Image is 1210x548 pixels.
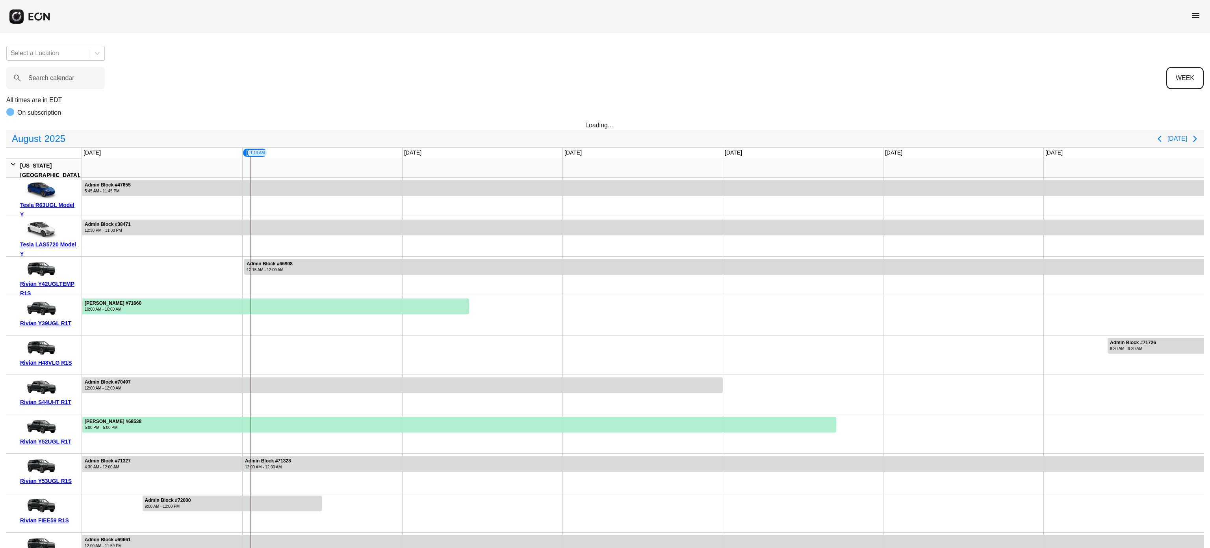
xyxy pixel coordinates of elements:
[10,131,43,147] span: August
[1110,340,1156,346] div: Admin Block #71726
[20,476,79,486] div: Rivian Y53UGL R1S
[28,73,74,83] label: Search calendar
[20,200,79,219] div: Tesla R63UGL Model Y
[1187,131,1203,147] button: Next page
[85,379,131,385] div: Admin Block #70497
[145,498,191,503] div: Admin Block #72000
[85,182,131,188] div: Admin Block #47655
[85,300,141,306] div: [PERSON_NAME] #71660
[6,95,1204,105] p: All times are in EDT
[82,148,102,158] div: [DATE]
[242,454,1204,472] div: Rented for 19 days by Admin Block Current status is rental
[85,464,131,470] div: 4:30 AM - 12:00 AM
[43,131,67,147] span: 2025
[7,131,70,147] button: August2025
[20,397,79,407] div: Rivian S44UHT R1T
[85,227,131,233] div: 12:30 PM - 11:00 PM
[20,319,79,328] div: Rivian Y39UGL R1T
[20,437,79,446] div: Rivian Y52UGL R1T
[85,458,131,464] div: Admin Block #71327
[20,496,59,516] img: car
[585,121,625,130] div: Loading...
[20,259,59,279] img: car
[883,148,904,158] div: [DATE]
[145,503,191,509] div: 9:00 AM - 12:00 PM
[247,267,293,273] div: 12:15 AM - 12:00 AM
[245,458,291,464] div: Admin Block #71328
[20,338,59,358] img: car
[20,220,59,240] img: car
[20,279,79,298] div: Rivian Y42UGLTEMP R1S
[20,240,79,259] div: Tesla LAS5720 Model Y
[403,148,423,158] div: [DATE]
[142,493,323,511] div: Rented for 2 days by Admin Block Current status is rental
[245,464,291,470] div: 12:00 AM - 12:00 AM
[17,108,61,117] p: On subscription
[247,261,293,267] div: Admin Block #66908
[20,457,59,476] img: car
[82,414,837,432] div: Rented for 16 days by Gabriele Turchi Current status is rental
[85,385,131,391] div: 12:00 AM - 12:00 AM
[20,516,79,525] div: Rivian FIEE59 R1S
[563,148,583,158] div: [DATE]
[82,296,470,314] div: Rented for 5 days by Nazmul Hoq Current status is rental
[20,181,59,200] img: car
[82,375,723,393] div: Rented for 16 days by Admin Block Current status is rental
[1044,148,1064,158] div: [DATE]
[85,222,131,227] div: Admin Block #38471
[1110,346,1156,352] div: 9:30 AM - 9:30 AM
[85,306,141,312] div: 10:00 AM - 10:00 AM
[20,299,59,319] img: car
[82,217,1204,235] div: Rented for 466 days by Admin Block Current status is rental
[723,148,744,158] div: [DATE]
[1191,11,1201,20] span: menu
[20,358,79,367] div: Rivian H48VLG R1S
[20,378,59,397] img: car
[1107,336,1204,354] div: Rented for 1 days by Admin Block Current status is rental
[242,148,267,158] div: [DATE]
[82,454,242,472] div: Rented for 7 days by Admin Block Current status is rental
[85,537,131,543] div: Admin Block #69661
[85,419,141,425] div: [PERSON_NAME] #68538
[85,188,131,194] div: 5:45 AM - 11:45 PM
[1167,132,1187,146] button: [DATE]
[244,257,1204,275] div: Rented for 30 days by Admin Block Current status is rental
[82,178,1204,196] div: Rented for 702 days by Admin Block Current status is rental
[20,161,80,189] div: [US_STATE][GEOGRAPHIC_DATA], [GEOGRAPHIC_DATA]
[1152,131,1167,147] button: Previous page
[85,425,141,431] div: 5:00 PM - 5:00 PM
[1166,67,1204,89] button: WEEK
[20,417,59,437] img: car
